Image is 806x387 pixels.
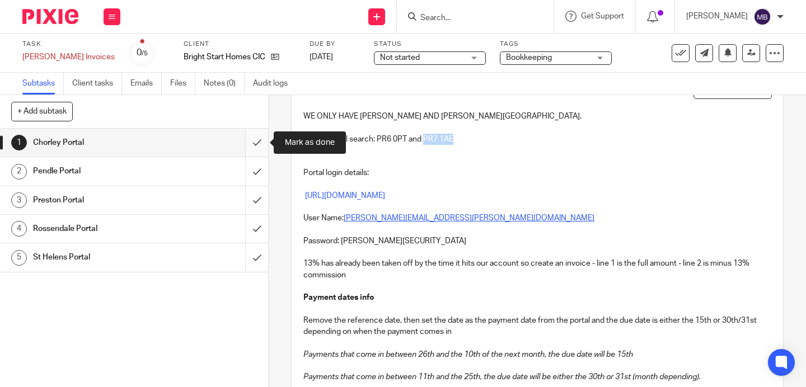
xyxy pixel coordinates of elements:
[500,40,612,49] label: Tags
[11,221,27,237] div: 4
[22,9,78,24] img: Pixie
[419,13,520,23] input: Search
[184,51,265,63] p: Bright Start Homes CIC
[303,315,771,338] p: Remove the reference date, then set the date as the payment date from the portal and the due date...
[380,54,420,62] span: Not started
[303,235,771,247] p: Password: [PERSON_NAME][SECURITY_DATA]
[303,213,771,224] p: User Name:
[142,50,148,56] small: /5
[310,40,360,49] label: Due by
[374,40,486,49] label: Status
[22,73,64,95] a: Subtasks
[303,351,633,358] em: Payments that come in between 26th and the 10th of the next month, the due date will be 15th
[22,51,115,63] div: [PERSON_NAME] Invoices
[137,46,148,59] div: 0
[11,250,27,266] div: 5
[33,249,167,266] h1: St Helens Portal
[344,214,594,222] a: [PERSON_NAME][EMAIL_ADDRESS][PERSON_NAME][DOMAIN_NAME]
[310,53,333,61] span: [DATE]
[11,135,27,150] div: 1
[303,294,374,301] strong: Payment dates info
[303,111,771,122] p: WE ONLY HAVE [PERSON_NAME] AND [PERSON_NAME][GEOGRAPHIC_DATA].
[11,192,27,208] div: 3
[33,192,167,209] h1: Preston Portal
[130,73,162,95] a: Emails
[204,73,245,95] a: Notes (0)
[33,163,167,180] h1: Pendle Portal
[753,8,771,26] img: svg%3E
[305,192,385,200] a: [URL][DOMAIN_NAME]
[72,73,122,95] a: Client tasks
[253,73,296,95] a: Audit logs
[303,134,771,145] p: on the portal search: PR6 0PT and PR7 1AE
[22,40,115,49] label: Task
[33,134,167,151] h1: Chorley Portal
[11,164,27,180] div: 2
[170,73,195,95] a: Files
[303,167,771,178] p: Portal login details:
[22,51,115,63] div: Dawson Invoices
[11,102,73,121] button: + Add subtask
[303,258,771,281] p: 13% has already been taken off by the time it hits our account so create an invoice - line 1 is t...
[33,220,167,237] h1: Rossendale Portal
[581,12,624,20] span: Get Support
[184,40,296,49] label: Client
[506,54,552,62] span: Bookkeeping
[686,11,748,22] p: [PERSON_NAME]
[303,373,701,381] em: Payments that come in between 11th and the 25th, the due date will be either the 30th or 31st (mo...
